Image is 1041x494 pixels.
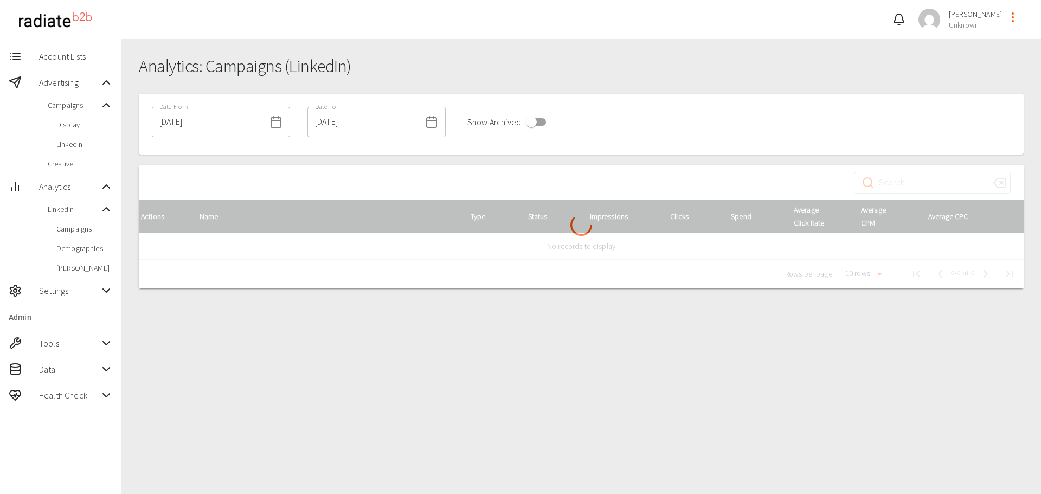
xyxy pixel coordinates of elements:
[949,20,1002,30] span: Unknown
[39,50,113,63] span: Account Lists
[39,76,100,89] span: Advertising
[56,262,113,273] span: [PERSON_NAME]
[918,9,940,30] img: a2ca95db2cb9c46c1606a9dd9918c8c6
[949,9,1002,20] span: [PERSON_NAME]
[48,100,100,111] span: Campaigns
[56,119,113,130] span: Display
[307,107,421,137] input: dd/mm/yyyy
[39,389,100,402] span: Health Check
[315,102,336,111] label: Date To
[139,56,1024,76] h1: Analytics: Campaigns (LinkedIn)
[56,243,113,254] span: Demographics
[39,337,100,350] span: Tools
[467,116,521,129] span: Show Archived
[159,102,188,111] label: Date From
[1002,7,1024,28] button: profile-menu
[152,107,265,137] input: dd/mm/yyyy
[39,180,100,193] span: Analytics
[56,223,113,234] span: Campaigns
[39,284,100,297] span: Settings
[13,8,97,32] img: radiateb2b_logo_black.png
[48,204,100,215] span: LinkedIn
[56,139,113,150] span: LinkedIn
[39,363,100,376] span: Data
[48,158,113,169] span: Creative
